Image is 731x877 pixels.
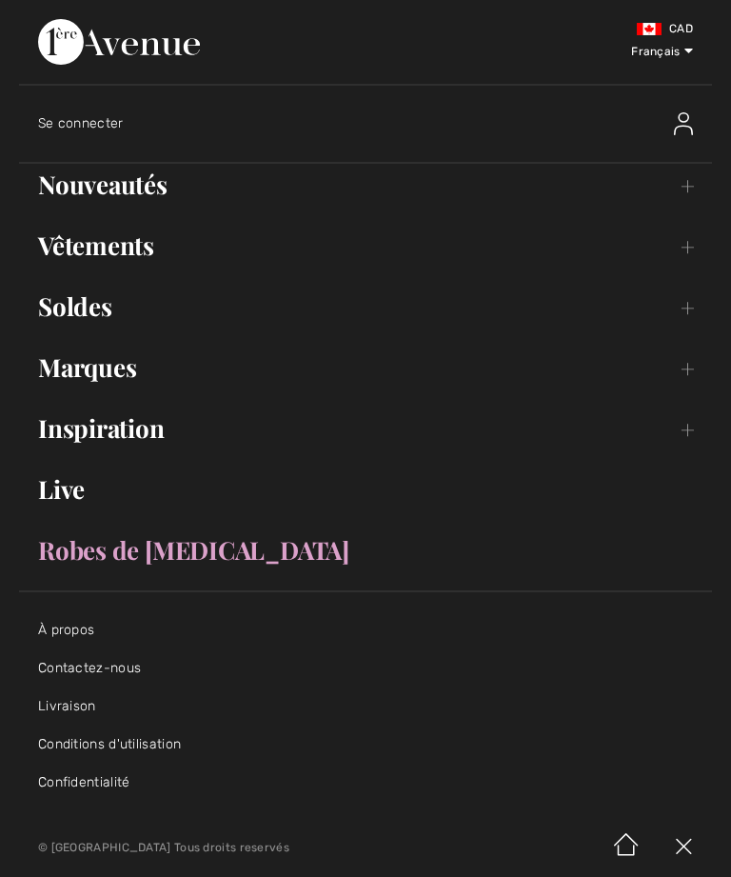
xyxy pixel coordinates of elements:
a: Se connecterSe connecter [38,93,712,154]
img: Se connecter [674,112,693,135]
a: À propos [38,622,94,638]
a: Soldes [19,286,712,328]
a: Marques [19,347,712,389]
a: Live [19,468,712,510]
a: Contactez-nous [38,660,141,676]
a: Vêtements [19,225,712,267]
p: © [GEOGRAPHIC_DATA] Tous droits reservés [38,841,431,854]
a: Livraison [38,698,96,714]
img: Accueil [598,818,655,877]
a: Inspiration [19,408,712,449]
span: Se connecter [38,115,124,131]
a: Confidentialité [38,774,130,790]
a: Robes de [MEDICAL_DATA] [19,529,712,571]
a: Conditions d'utilisation [38,736,181,752]
img: 1ère Avenue [38,19,200,65]
div: CAD [431,19,693,38]
img: X [655,818,712,877]
a: Nouveautés [19,164,712,206]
